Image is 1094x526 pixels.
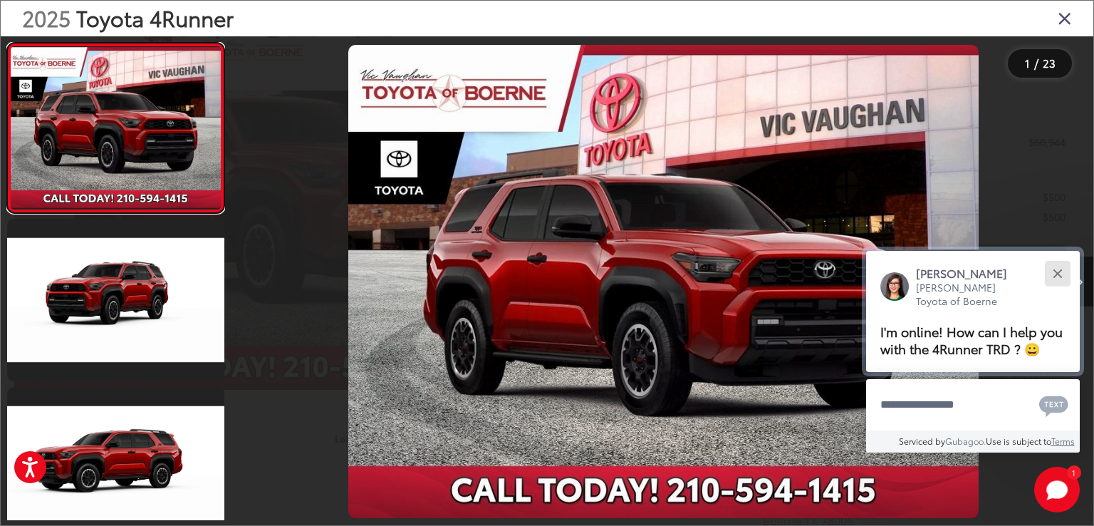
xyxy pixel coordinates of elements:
[1042,258,1073,289] button: Close
[945,435,986,447] a: Gubagoo.
[1039,394,1068,417] svg: Text
[9,48,223,209] img: 2025 Toyota 4Runner TRD Off-Road Premium
[1025,55,1030,71] span: 1
[1035,388,1073,421] button: Chat with SMS
[1072,469,1075,475] span: 1
[76,2,234,33] span: Toyota 4Runner
[1033,58,1040,68] span: /
[899,435,945,447] span: Serviced by
[22,2,71,33] span: 2025
[866,379,1080,430] textarea: Type your message
[1034,467,1080,512] svg: Start Chat
[348,45,979,518] img: 2025 Toyota 4Runner TRD Off-Road Premium
[5,238,226,362] img: 2025 Toyota 4Runner TRD Off-Road Premium
[1058,9,1072,27] i: Close gallery
[880,321,1063,358] span: I'm online! How can I help you with the 4Runner TRD ? 😀
[986,435,1051,447] span: Use is subject to
[1043,55,1056,71] span: 23
[866,251,1080,453] div: Close[PERSON_NAME][PERSON_NAME] Toyota of BoerneI'm online! How can I help you with the 4Runner T...
[1051,435,1075,447] a: Terms
[1034,467,1080,512] button: Toggle Chat Window
[916,265,1021,281] p: [PERSON_NAME]
[234,45,1093,518] div: 2025 Toyota 4Runner TRD Off-Road Premium 0
[916,281,1021,309] p: [PERSON_NAME] Toyota of Boerne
